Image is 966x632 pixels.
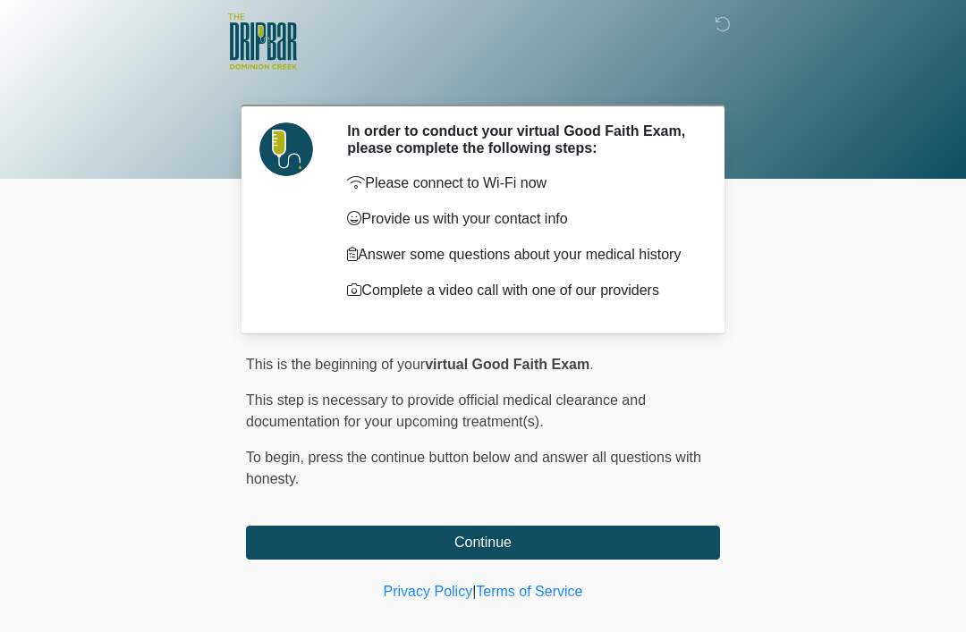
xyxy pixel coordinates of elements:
h2: In order to conduct your virtual Good Faith Exam, please complete the following steps: [347,122,693,156]
button: Continue [246,526,720,560]
p: Complete a video call with one of our providers [347,280,693,301]
img: Agent Avatar [259,122,313,176]
img: The DRIPBaR - San Antonio Dominion Creek Logo [228,13,297,72]
strong: virtual Good Faith Exam [425,357,589,372]
span: . [589,357,593,372]
a: Privacy Policy [384,584,473,599]
span: press the continue button below and answer all questions with honesty. [246,450,701,486]
span: To begin, [246,450,308,465]
a: | [472,584,476,599]
p: Please connect to Wi-Fi now [347,173,693,194]
p: Answer some questions about your medical history [347,244,693,265]
span: This step is necessary to provide official medical clearance and documentation for your upcoming ... [246,392,646,429]
a: Terms of Service [476,584,582,599]
span: This is the beginning of your [246,357,425,372]
p: Provide us with your contact info [347,208,693,230]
